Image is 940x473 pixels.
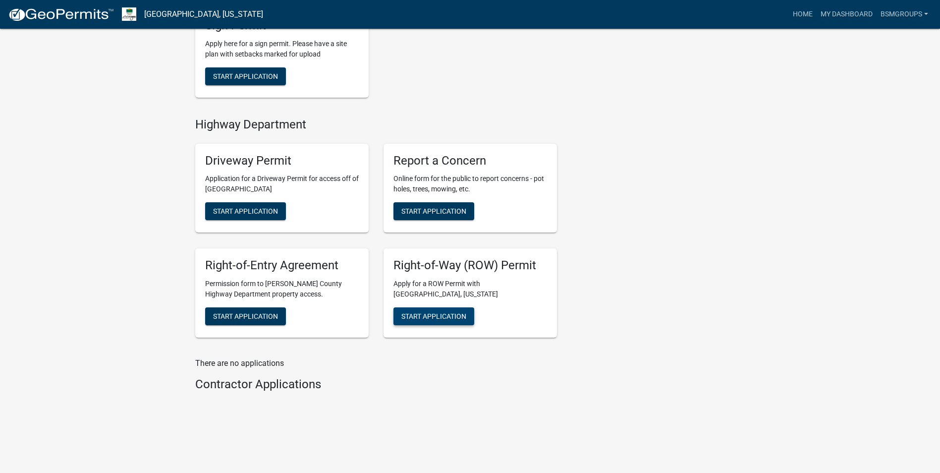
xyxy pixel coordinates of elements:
wm-workflow-list-section: Contractor Applications [195,377,557,396]
a: BSMGroups [877,5,932,24]
p: Permission form to [PERSON_NAME] County Highway Department property access. [205,279,359,299]
a: My Dashboard [817,5,877,24]
span: Start Application [213,207,278,215]
span: Start Application [213,72,278,80]
p: Apply here for a sign permit. Please have a site plan with setbacks marked for upload [205,39,359,59]
p: There are no applications [195,357,557,369]
h5: Right-of-Way (ROW) Permit [393,258,547,273]
h5: Driveway Permit [205,154,359,168]
p: Online form for the public to report concerns - pot holes, trees, mowing, etc. [393,174,547,194]
p: Apply for a ROW Permit with [GEOGRAPHIC_DATA], [US_STATE] [393,279,547,299]
span: Start Application [401,207,466,215]
span: Start Application [213,312,278,320]
a: [GEOGRAPHIC_DATA], [US_STATE] [144,6,263,23]
a: Home [789,5,817,24]
button: Start Application [393,307,474,325]
button: Start Application [205,202,286,220]
button: Start Application [393,202,474,220]
button: Start Application [205,67,286,85]
span: Start Application [401,312,466,320]
h4: Highway Department [195,118,557,132]
h5: Right-of-Entry Agreement [205,258,359,273]
h5: Report a Concern [393,154,547,168]
h4: Contractor Applications [195,377,557,392]
p: Application for a Driveway Permit for access off of [GEOGRAPHIC_DATA] [205,174,359,194]
img: Morgan County, Indiana [122,7,136,21]
button: Start Application [205,307,286,325]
